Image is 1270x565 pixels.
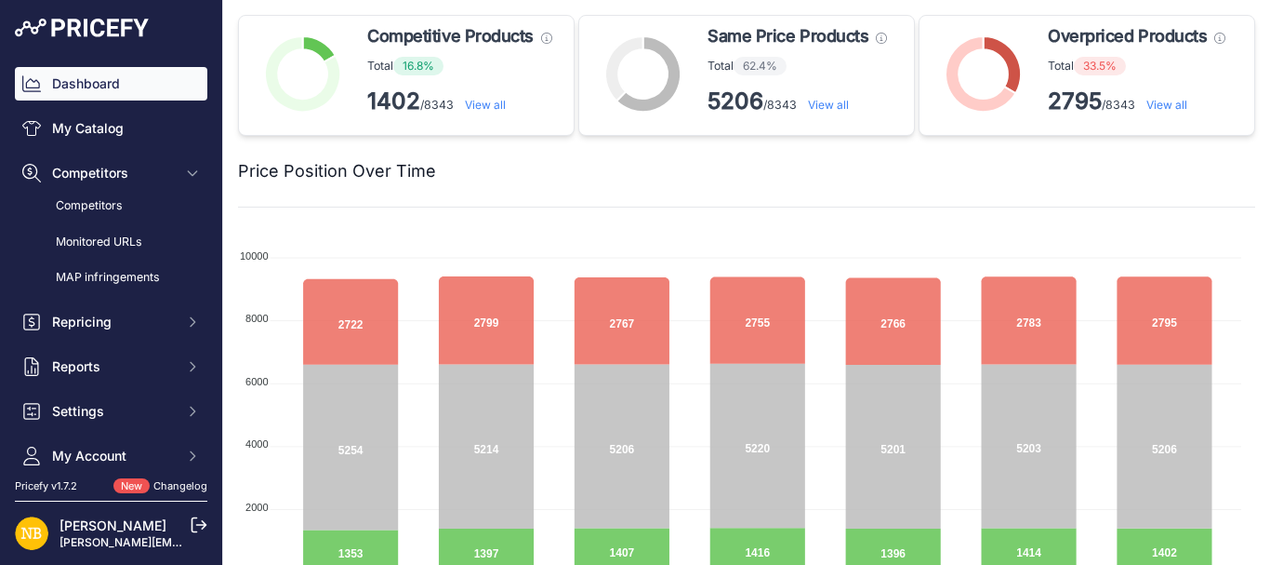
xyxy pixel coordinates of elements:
h2: Price Position Over Time [238,158,436,184]
p: /8343 [708,87,887,116]
span: Same Price Products [708,23,868,49]
span: Settings [52,402,174,421]
div: Pricefy v1.7.2 [15,478,77,494]
tspan: 2000 [245,502,268,513]
span: My Account [52,447,174,465]
tspan: 6000 [245,376,268,387]
p: Total [367,57,552,75]
a: My Catalog [15,112,207,145]
p: /8343 [367,87,552,116]
a: [PERSON_NAME][EMAIL_ADDRESS][DOMAIN_NAME] [60,535,346,549]
a: View all [1146,98,1187,112]
button: Settings [15,395,207,428]
button: Reports [15,350,207,383]
strong: 5206 [708,87,763,114]
a: View all [465,98,506,112]
a: [PERSON_NAME] [60,518,166,533]
p: /8343 [1048,87,1225,116]
span: 62.4% [734,57,787,75]
a: Competitors [15,190,207,222]
p: Total [708,57,887,75]
span: Reports [52,357,174,376]
button: Repricing [15,305,207,339]
p: Total [1048,57,1225,75]
span: Repricing [52,313,174,331]
a: Monitored URLs [15,226,207,259]
img: Pricefy Logo [15,19,149,37]
span: Competitors [52,164,174,182]
tspan: 8000 [245,313,268,324]
button: Competitors [15,156,207,190]
span: Overpriced Products [1048,23,1207,49]
span: 33.5% [1074,57,1126,75]
span: 16.8% [393,57,443,75]
tspan: 4000 [245,438,268,450]
a: Dashboard [15,67,207,101]
strong: 2795 [1048,87,1102,114]
span: Competitive Products [367,23,534,49]
a: View all [808,98,849,112]
a: MAP infringements [15,262,207,294]
tspan: 10000 [240,250,269,262]
strong: 1402 [367,87,420,114]
span: New [113,478,150,494]
button: My Account [15,439,207,473]
a: Changelog [153,479,207,492]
